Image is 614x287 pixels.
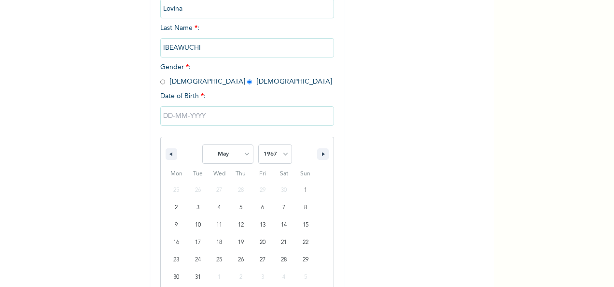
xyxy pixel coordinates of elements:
button: 8 [294,199,316,216]
span: 27 [260,251,265,269]
span: Sat [273,166,295,182]
button: 28 [273,251,295,269]
button: 24 [187,251,209,269]
span: Date of Birth : [160,91,206,101]
span: 2 [175,199,178,216]
button: 16 [166,234,187,251]
span: 25 [216,251,222,269]
button: 20 [251,234,273,251]
input: DD-MM-YYYY [160,106,334,126]
button: 18 [209,234,230,251]
button: 30 [166,269,187,286]
span: 13 [260,216,265,234]
button: 26 [230,251,252,269]
button: 23 [166,251,187,269]
span: 18 [216,234,222,251]
span: Sun [294,166,316,182]
span: 23 [173,251,179,269]
span: 15 [303,216,308,234]
button: 10 [187,216,209,234]
button: 15 [294,216,316,234]
button: 13 [251,216,273,234]
button: 19 [230,234,252,251]
span: 10 [195,216,201,234]
button: 5 [230,199,252,216]
span: 16 [173,234,179,251]
span: 17 [195,234,201,251]
button: 11 [209,216,230,234]
span: 19 [238,234,244,251]
span: 5 [239,199,242,216]
button: 14 [273,216,295,234]
button: 29 [294,251,316,269]
span: 30 [173,269,179,286]
input: Enter your last name [160,38,334,57]
span: 11 [216,216,222,234]
span: 21 [281,234,287,251]
span: Mon [166,166,187,182]
button: 22 [294,234,316,251]
span: 3 [196,199,199,216]
span: 9 [175,216,178,234]
span: Fri [251,166,273,182]
span: 26 [238,251,244,269]
span: 31 [195,269,201,286]
span: 1 [304,182,307,199]
span: 29 [303,251,308,269]
span: 8 [304,199,307,216]
span: 24 [195,251,201,269]
button: 7 [273,199,295,216]
button: 3 [187,199,209,216]
button: 27 [251,251,273,269]
button: 6 [251,199,273,216]
button: 1 [294,182,316,199]
span: 6 [261,199,264,216]
span: 4 [218,199,221,216]
button: 21 [273,234,295,251]
button: 17 [187,234,209,251]
span: 22 [303,234,308,251]
span: Last Name : [160,25,334,51]
span: 20 [260,234,265,251]
span: Thu [230,166,252,182]
span: Wed [209,166,230,182]
span: 12 [238,216,244,234]
span: 14 [281,216,287,234]
button: 2 [166,199,187,216]
span: 7 [282,199,285,216]
button: 12 [230,216,252,234]
button: 25 [209,251,230,269]
span: 28 [281,251,287,269]
span: Gender : [DEMOGRAPHIC_DATA] [DEMOGRAPHIC_DATA] [160,64,332,85]
button: 31 [187,269,209,286]
button: 4 [209,199,230,216]
span: Tue [187,166,209,182]
button: 9 [166,216,187,234]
